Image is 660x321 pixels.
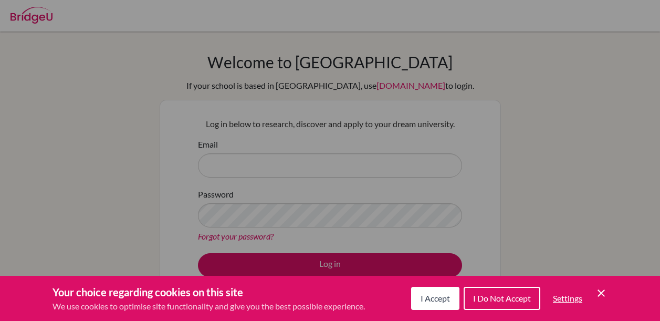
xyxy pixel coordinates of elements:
span: I Do Not Accept [473,293,531,303]
span: Settings [553,293,582,303]
button: Save and close [595,287,607,299]
button: I Accept [411,287,459,310]
p: We use cookies to optimise site functionality and give you the best possible experience. [53,300,365,313]
h3: Your choice regarding cookies on this site [53,284,365,300]
span: I Accept [421,293,450,303]
button: I Do Not Accept [464,287,540,310]
button: Settings [544,288,591,309]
